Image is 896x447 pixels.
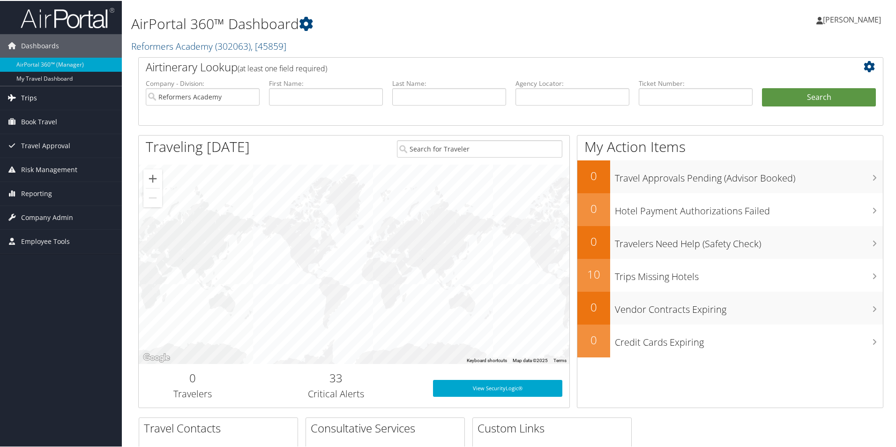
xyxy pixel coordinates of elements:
span: Risk Management [21,157,77,181]
h1: Traveling [DATE] [146,136,250,156]
span: Employee Tools [21,229,70,252]
span: Map data ©2025 [513,357,548,362]
h2: 0 [577,167,610,183]
a: View SecurityLogic® [433,379,562,396]
h2: 0 [146,369,239,385]
span: Dashboards [21,33,59,57]
img: Google [141,351,172,363]
label: Ticket Number: [639,78,753,87]
h2: 0 [577,200,610,216]
h3: Critical Alerts [254,386,419,400]
img: airportal-logo.png [21,6,114,28]
h3: Credit Cards Expiring [615,330,883,348]
h3: Travelers Need Help (Safety Check) [615,232,883,250]
span: ( 302063 ) [215,39,251,52]
a: 0Travelers Need Help (Safety Check) [577,225,883,258]
a: 0Hotel Payment Authorizations Failed [577,192,883,225]
span: [PERSON_NAME] [823,14,881,24]
h2: Custom Links [478,419,631,435]
a: 0Travel Approvals Pending (Advisor Booked) [577,159,883,192]
h2: 0 [577,298,610,314]
button: Search [762,87,876,106]
h2: Airtinerary Lookup [146,58,814,74]
a: Open this area in Google Maps (opens a new window) [141,351,172,363]
label: Agency Locator: [515,78,629,87]
span: Travel Approval [21,133,70,157]
span: (at least one field required) [238,62,327,73]
label: First Name: [269,78,383,87]
h1: AirPortal 360™ Dashboard [131,13,637,33]
button: Zoom out [143,188,162,206]
h3: Hotel Payment Authorizations Failed [615,199,883,217]
h2: 10 [577,265,610,281]
h2: 33 [254,369,419,385]
span: Company Admin [21,205,73,228]
input: Search for Traveler [397,139,562,157]
label: Last Name: [392,78,506,87]
h2: 0 [577,331,610,347]
h2: Travel Contacts [144,419,298,435]
h1: My Action Items [577,136,883,156]
button: Zoom in [143,168,162,187]
a: 0Credit Cards Expiring [577,324,883,356]
h3: Trips Missing Hotels [615,265,883,282]
span: , [ 45859 ] [251,39,286,52]
span: Trips [21,85,37,109]
span: Reporting [21,181,52,205]
a: Reformers Academy [131,39,286,52]
a: [PERSON_NAME] [816,5,890,33]
a: Terms (opens in new tab) [553,357,567,362]
h2: Consultative Services [311,419,464,435]
h3: Vendor Contracts Expiring [615,297,883,315]
h3: Travel Approvals Pending (Advisor Booked) [615,166,883,184]
a: 10Trips Missing Hotels [577,258,883,291]
button: Keyboard shortcuts [467,356,507,363]
span: Book Travel [21,109,57,133]
h2: 0 [577,233,610,249]
h3: Travelers [146,386,239,400]
a: 0Vendor Contracts Expiring [577,291,883,324]
label: Company - Division: [146,78,260,87]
